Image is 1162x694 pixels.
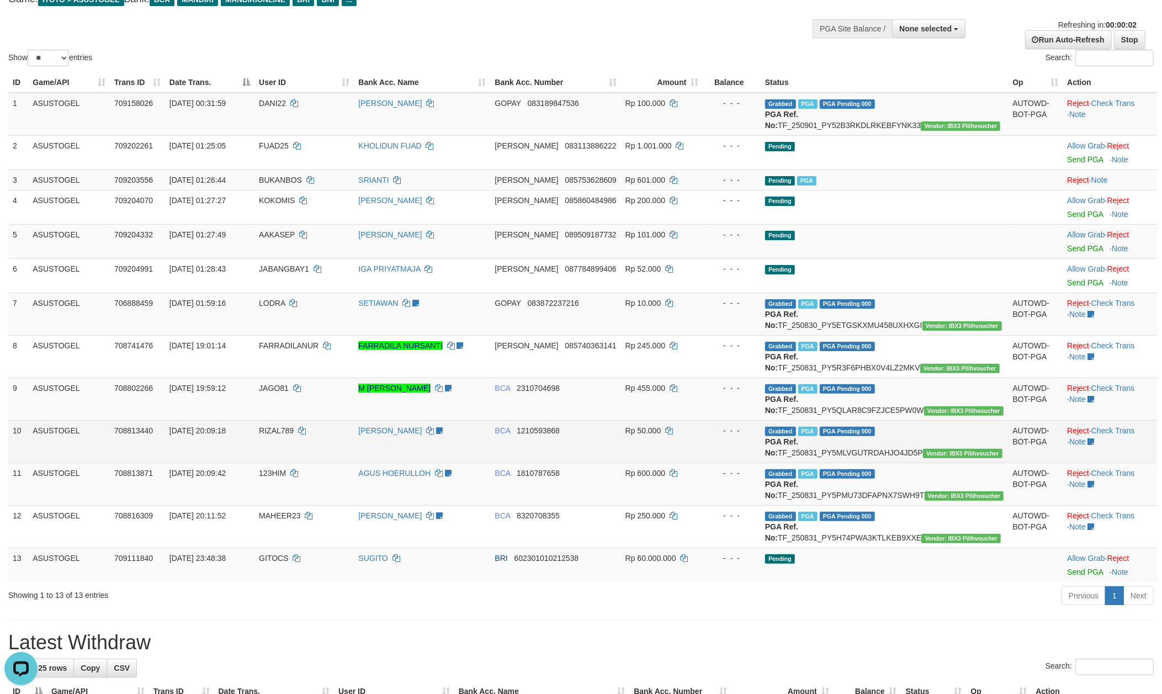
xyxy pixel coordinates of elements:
[8,72,28,93] th: ID
[259,264,309,273] span: JABANGBAY1
[1067,155,1103,164] a: Send PGA
[28,72,110,93] th: Game/API: activate to sort column ascending
[73,659,107,677] a: Copy
[495,426,511,435] span: BCA
[761,93,1009,136] td: TF_250901_PY52B3RKDLRKEBFYNK33
[1067,299,1089,308] a: Reject
[1112,568,1128,576] a: Note
[761,335,1009,378] td: TF_250831_PY5R3F6PHBX0V4LZ2MKV
[169,141,226,150] span: [DATE] 01:25:05
[765,310,798,330] b: PGA Ref. No:
[1067,196,1105,205] a: Allow Grab
[798,512,818,521] span: Marked by aeotriv
[708,468,756,479] div: - - -
[495,299,521,308] span: GOPAY
[259,99,286,108] span: DANI22
[358,99,422,108] a: [PERSON_NAME]
[1067,264,1105,273] a: Allow Grab
[765,342,796,351] span: Grabbed
[925,491,1004,501] span: Vendor URL: https://payment5.1velocity.biz
[708,298,756,309] div: - - -
[820,299,875,309] span: PGA Pending
[765,352,798,372] b: PGA Ref. No:
[761,293,1009,335] td: TF_250830_PY5ETGSKXMU458UXHXGI
[114,554,153,563] span: 709111840
[169,341,226,350] span: [DATE] 19:01:14
[114,176,153,184] span: 709203556
[169,196,226,205] span: [DATE] 01:27:27
[1067,469,1089,478] a: Reject
[703,72,761,93] th: Balance
[169,230,226,239] span: [DATE] 01:27:49
[1091,299,1135,308] a: Check Trans
[28,224,110,258] td: ASUSTOGEL
[765,176,795,186] span: Pending
[708,425,756,436] div: - - -
[1091,511,1135,520] a: Check Trans
[1107,554,1129,563] a: Reject
[625,384,665,393] span: Rp 455.000
[1025,30,1112,49] a: Run Auto-Refresh
[358,554,388,563] a: SUGITO
[169,264,226,273] span: [DATE] 01:28:43
[1091,469,1135,478] a: Check Trans
[114,230,153,239] span: 709204332
[761,505,1009,548] td: TF_250831_PY5H74PWA3KTLKEB9XXE
[358,264,420,273] a: IGA PRIYATMAJA
[354,72,490,93] th: Bank Acc. Name: activate to sort column ascending
[114,264,153,273] span: 709204991
[1091,384,1135,393] a: Check Trans
[169,384,226,393] span: [DATE] 19:59:12
[28,505,110,548] td: ASUSTOGEL
[1067,278,1103,287] a: Send PGA
[565,141,616,150] span: Copy 083113886222 to clipboard
[820,512,875,521] span: PGA Pending
[922,321,1002,331] span: Vendor URL: https://payment5.1velocity.biz
[1069,352,1086,361] a: Note
[1067,554,1105,563] a: Allow Grab
[1058,20,1137,29] span: Refreshing in:
[259,176,302,184] span: BUKANBOS
[708,140,756,151] div: - - -
[1008,293,1063,335] td: AUTOWD-BOT-PGA
[565,264,616,273] span: Copy 087784899406 to clipboard
[625,511,665,520] span: Rp 250.000
[1069,310,1086,319] a: Note
[114,299,153,308] span: 706888459
[259,230,295,239] span: AAKASEP
[1107,264,1129,273] a: Reject
[625,299,661,308] span: Rp 10.000
[1067,141,1107,150] span: ·
[1067,341,1089,350] a: Reject
[621,72,703,93] th: Amount: activate to sort column ascending
[110,72,165,93] th: Trans ID: activate to sort column ascending
[1107,196,1129,205] a: Reject
[28,335,110,378] td: ASUSTOGEL
[1063,378,1157,420] td: · ·
[625,141,672,150] span: Rp 1.001.000
[923,449,1002,458] span: Vendor URL: https://payment5.1velocity.biz
[28,548,110,582] td: ASUSTOGEL
[8,335,28,378] td: 8
[820,427,875,436] span: PGA Pending
[528,299,579,308] span: Copy 083872237216 to clipboard
[565,196,616,205] span: Copy 085860484986 to clipboard
[1107,230,1129,239] a: Reject
[358,176,389,184] a: SRIANTI
[1063,293,1157,335] td: · ·
[625,264,661,273] span: Rp 52.000
[761,72,1009,93] th: Status
[358,511,422,520] a: [PERSON_NAME]
[920,364,1000,373] span: Vendor URL: https://payment5.1velocity.biz
[1091,426,1135,435] a: Check Trans
[259,299,285,308] span: LODRA
[259,511,300,520] span: MAHEER23
[924,406,1004,416] span: Vendor URL: https://payment5.1velocity.biz
[708,229,756,240] div: - - -
[495,384,511,393] span: BCA
[1008,463,1063,505] td: AUTOWD-BOT-PGA
[1067,511,1089,520] a: Reject
[765,299,796,309] span: Grabbed
[495,341,559,350] span: [PERSON_NAME]
[1069,522,1086,531] a: Note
